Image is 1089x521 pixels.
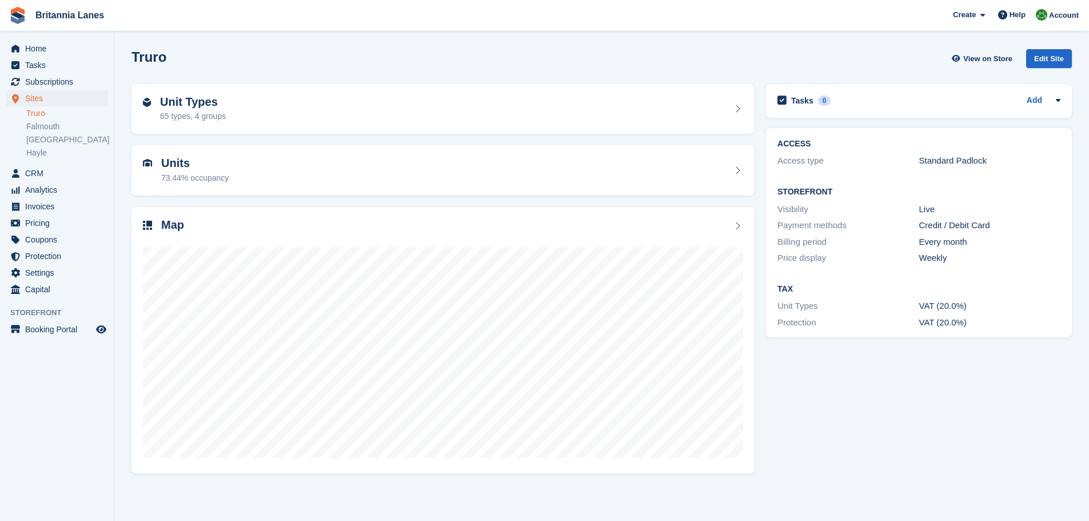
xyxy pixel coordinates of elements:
[143,98,151,107] img: unit-type-icn-2b2737a686de81e16bb02015468b77c625bbabd49415b5ef34ead5e3b44a266d.svg
[777,236,919,249] div: Billing period
[1010,9,1026,21] span: Help
[25,265,94,281] span: Settings
[25,90,94,106] span: Sites
[818,96,831,106] div: 0
[777,140,1060,149] h2: ACCESS
[26,134,108,145] a: [GEOGRAPHIC_DATA]
[6,232,108,248] a: menu
[25,248,94,264] span: Protection
[10,307,114,319] span: Storefront
[919,154,1060,168] div: Standard Padlock
[953,9,976,21] span: Create
[6,57,108,73] a: menu
[131,207,755,474] a: Map
[6,182,108,198] a: menu
[919,236,1060,249] div: Every month
[160,110,226,122] div: 65 types, 4 groups
[777,285,1060,294] h2: Tax
[25,281,94,297] span: Capital
[25,74,94,90] span: Subscriptions
[777,188,1060,197] h2: Storefront
[25,198,94,214] span: Invoices
[143,159,152,167] img: unit-icn-7be61d7bf1b0ce9d3e12c5938cc71ed9869f7b940bace4675aadf7bd6d80202e.svg
[950,49,1017,68] a: View on Store
[777,154,919,168] div: Access type
[1026,49,1072,73] a: Edit Site
[919,203,1060,216] div: Live
[160,96,226,109] h2: Unit Types
[777,316,919,329] div: Protection
[6,215,108,231] a: menu
[963,53,1012,65] span: View on Store
[777,219,919,232] div: Payment methods
[6,90,108,106] a: menu
[1049,10,1079,21] span: Account
[131,49,166,65] h2: Truro
[1036,9,1047,21] img: Matt Lane
[777,252,919,265] div: Price display
[1026,49,1072,68] div: Edit Site
[25,165,94,181] span: CRM
[25,41,94,57] span: Home
[25,215,94,231] span: Pricing
[6,74,108,90] a: menu
[26,121,108,132] a: Falmouth
[777,203,919,216] div: Visibility
[6,41,108,57] a: menu
[25,182,94,198] span: Analytics
[6,198,108,214] a: menu
[6,281,108,297] a: menu
[26,108,108,119] a: Truro
[9,7,26,24] img: stora-icon-8386f47178a22dfd0bd8f6a31ec36ba5ce8667c1dd55bd0f319d3a0aa187defe.svg
[25,321,94,337] span: Booking Portal
[161,172,229,184] div: 73.44% occupancy
[131,145,755,196] a: Units 73.44% occupancy
[6,165,108,181] a: menu
[919,316,1060,329] div: VAT (20.0%)
[1027,94,1042,108] a: Add
[25,57,94,73] span: Tasks
[777,300,919,313] div: Unit Types
[94,323,108,336] a: Preview store
[6,248,108,264] a: menu
[26,148,108,158] a: Hayle
[131,84,755,134] a: Unit Types 65 types, 4 groups
[919,300,1060,313] div: VAT (20.0%)
[919,252,1060,265] div: Weekly
[143,221,152,230] img: map-icn-33ee37083ee616e46c38cad1a60f524a97daa1e2b2c8c0bc3eb3415660979fc1.svg
[919,219,1060,232] div: Credit / Debit Card
[161,218,184,232] h2: Map
[25,232,94,248] span: Coupons
[791,96,813,106] h2: Tasks
[6,321,108,337] a: menu
[31,6,109,25] a: Britannia Lanes
[6,265,108,281] a: menu
[161,157,229,170] h2: Units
